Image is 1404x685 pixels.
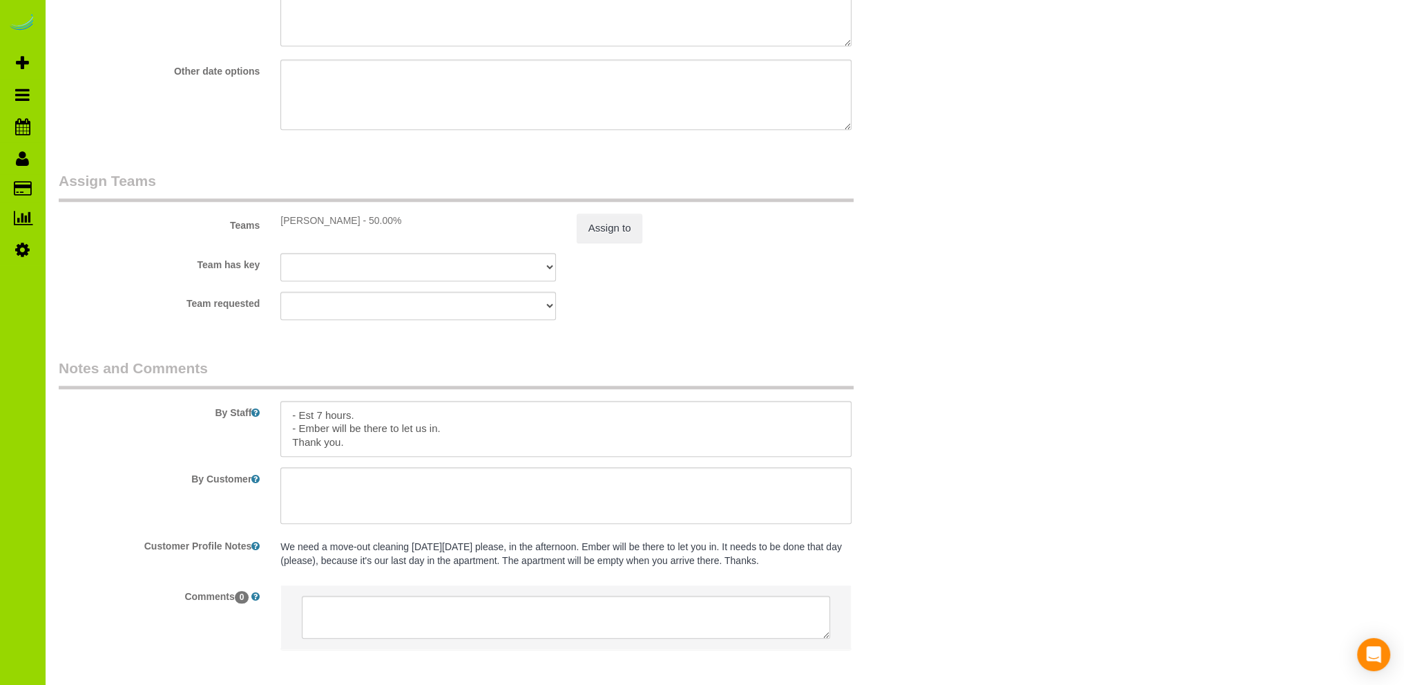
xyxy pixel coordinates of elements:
[59,358,854,389] legend: Notes and Comments
[280,214,555,227] div: [PERSON_NAME] - 50.00%
[59,171,854,202] legend: Assign Teams
[280,540,852,567] pre: We need a move-out cleaning [DATE][DATE] please, in the afternoon. Ember will be there to let you...
[235,591,249,603] span: 0
[577,214,643,243] button: Assign to
[8,14,36,33] img: Automaid Logo
[48,467,270,486] label: By Customer
[48,534,270,553] label: Customer Profile Notes
[1357,638,1390,671] div: Open Intercom Messenger
[48,585,270,603] label: Comments
[48,214,270,232] label: Teams
[48,292,270,310] label: Team requested
[48,401,270,420] label: By Staff
[48,59,270,78] label: Other date options
[48,253,270,272] label: Team has key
